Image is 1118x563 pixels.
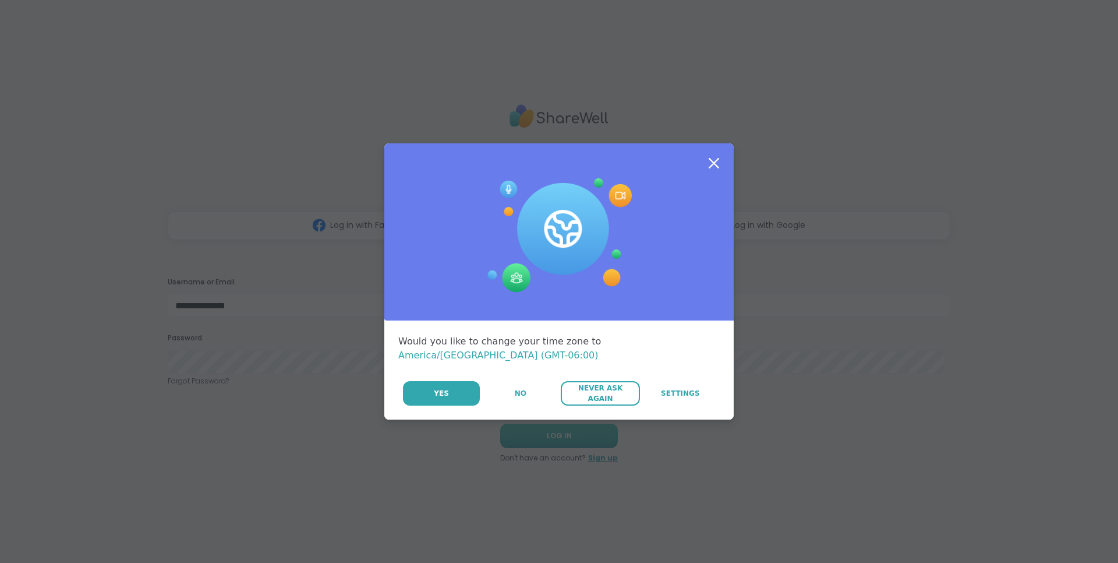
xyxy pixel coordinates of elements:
[641,381,720,406] a: Settings
[398,335,720,363] div: Would you like to change your time zone to
[661,388,700,399] span: Settings
[515,388,526,399] span: No
[481,381,560,406] button: No
[561,381,639,406] button: Never Ask Again
[398,350,599,361] span: America/[GEOGRAPHIC_DATA] (GMT-06:00)
[403,381,480,406] button: Yes
[434,388,449,399] span: Yes
[486,178,632,293] img: Session Experience
[567,383,634,404] span: Never Ask Again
